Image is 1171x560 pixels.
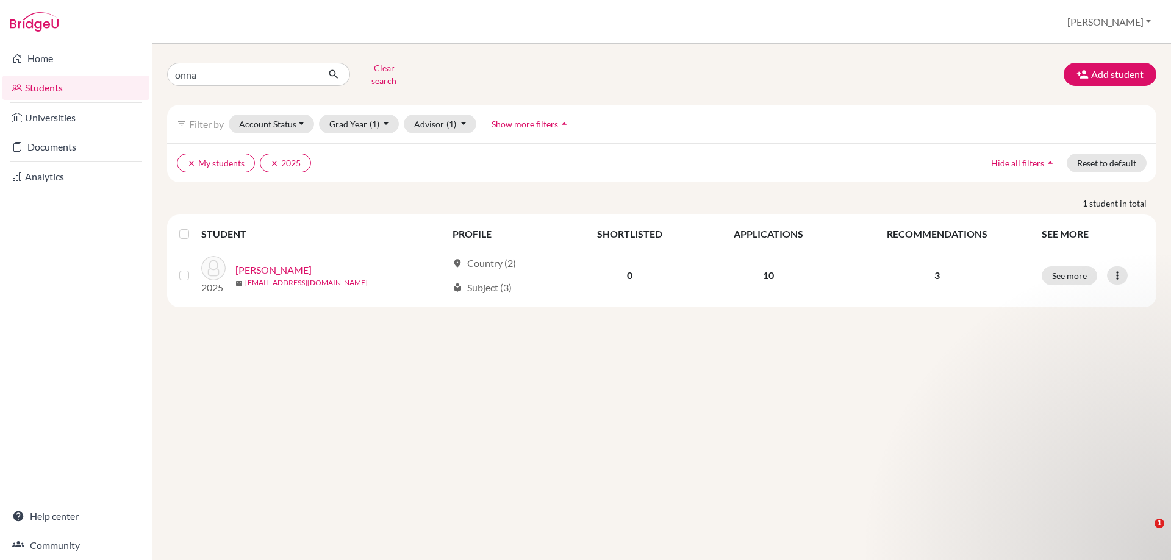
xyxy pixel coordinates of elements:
i: arrow_drop_up [1044,157,1056,169]
button: Grad Year(1) [319,115,399,133]
button: Advisor(1) [404,115,476,133]
button: Reset to default [1067,154,1147,172]
a: Students [2,76,149,100]
span: 1 [1155,519,1164,528]
img: Wong, Onna [201,256,226,280]
button: Add student [1064,63,1156,86]
a: Documents [2,135,149,159]
a: [EMAIL_ADDRESS][DOMAIN_NAME] [245,277,368,288]
button: Show more filtersarrow_drop_up [481,115,581,133]
i: filter_list [177,119,187,129]
a: Universities [2,105,149,130]
th: STUDENT [201,219,445,249]
span: Filter by [189,118,224,130]
i: clear [187,159,196,168]
th: SEE MORE [1034,219,1151,249]
span: local_library [453,283,462,292]
td: 0 [562,249,697,302]
a: Analytics [2,165,149,189]
button: clear2025 [260,154,311,172]
iframe: Intercom live chat [1130,519,1159,548]
div: Country (2) [453,256,516,271]
a: Community [2,533,149,558]
button: Clear search [350,58,418,90]
a: Help center [2,504,149,528]
th: APPLICATIONS [697,219,839,249]
button: [PERSON_NAME] [1062,10,1156,34]
th: SHORTLISTED [562,219,697,249]
span: Show more filters [492,119,558,129]
th: PROFILE [445,219,562,249]
i: clear [270,159,279,168]
i: arrow_drop_up [558,118,570,130]
button: Account Status [229,115,314,133]
input: Find student by name... [167,63,318,86]
p: 3 [847,268,1027,283]
button: See more [1042,266,1097,285]
td: 10 [697,249,839,302]
div: Subject (3) [453,280,512,295]
a: [PERSON_NAME] [235,263,312,277]
button: clearMy students [177,154,255,172]
button: Hide all filtersarrow_drop_up [981,154,1067,172]
span: location_on [453,258,462,268]
span: Hide all filters [991,158,1044,168]
th: RECOMMENDATIONS [840,219,1034,249]
span: mail [235,280,243,287]
span: student in total [1089,197,1156,210]
img: Bridge-U [10,12,59,32]
p: 2025 [201,280,226,295]
strong: 1 [1083,197,1089,210]
span: (1) [370,119,379,129]
span: (1) [446,119,456,129]
a: Home [2,46,149,71]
